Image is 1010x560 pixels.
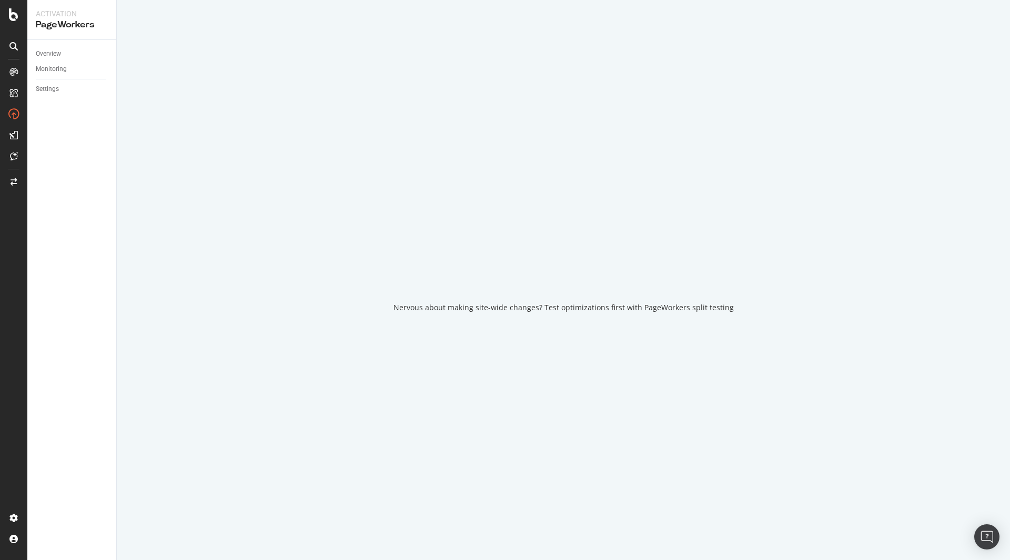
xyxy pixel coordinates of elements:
[36,48,109,59] a: Overview
[36,64,67,75] div: Monitoring
[526,248,601,286] div: animation
[36,8,108,19] div: Activation
[393,302,734,313] div: Nervous about making site-wide changes? Test optimizations first with PageWorkers split testing
[36,48,61,59] div: Overview
[36,19,108,31] div: PageWorkers
[974,524,999,549] div: Open Intercom Messenger
[36,84,59,95] div: Settings
[36,64,109,75] a: Monitoring
[36,84,109,95] a: Settings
